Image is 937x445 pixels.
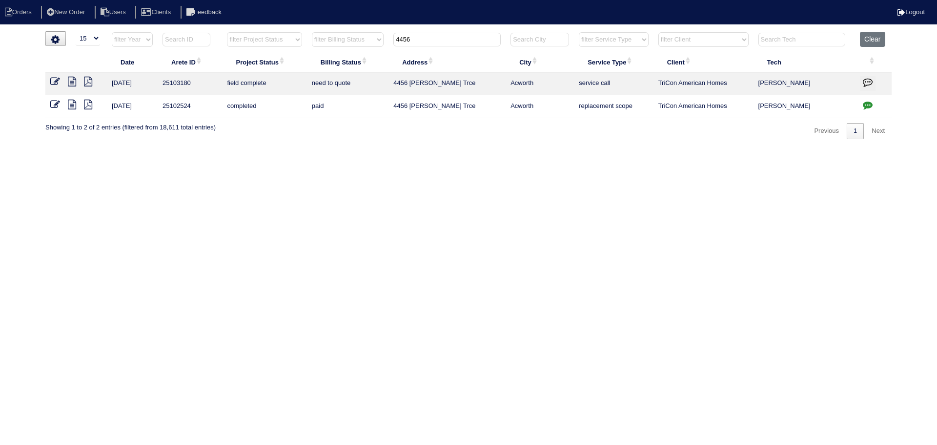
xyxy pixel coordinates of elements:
td: field complete [222,72,306,95]
td: 4456 [PERSON_NAME] Trce [388,95,506,118]
button: Clear [860,32,885,47]
td: 25102524 [158,95,222,118]
th: Arete ID: activate to sort column ascending [158,52,222,72]
a: 1 [847,123,864,139]
li: Feedback [181,6,229,19]
td: Acworth [506,72,574,95]
td: TriCon American Homes [653,95,754,118]
a: Previous [807,123,846,139]
td: need to quote [307,72,388,95]
li: New Order [41,6,93,19]
a: Next [865,123,892,139]
div: Showing 1 to 2 of 2 entries (filtered from 18,611 total entries) [45,118,216,132]
td: service call [574,72,653,95]
td: 25103180 [158,72,222,95]
td: [DATE] [107,72,158,95]
a: Users [95,8,134,16]
td: paid [307,95,388,118]
th: Date [107,52,158,72]
input: Search ID [163,33,210,46]
td: [DATE] [107,95,158,118]
th: Billing Status: activate to sort column ascending [307,52,388,72]
th: Tech [754,52,856,72]
input: Search City [510,33,569,46]
input: Search Tech [758,33,845,46]
th: Client: activate to sort column ascending [653,52,754,72]
td: [PERSON_NAME] [754,95,856,118]
li: Clients [135,6,179,19]
th: : activate to sort column ascending [855,52,892,72]
th: Project Status: activate to sort column ascending [222,52,306,72]
td: [PERSON_NAME] [754,72,856,95]
a: Clients [135,8,179,16]
td: 4456 [PERSON_NAME] Trce [388,72,506,95]
th: Address: activate to sort column ascending [388,52,506,72]
td: TriCon American Homes [653,72,754,95]
td: Acworth [506,95,574,118]
th: Service Type: activate to sort column ascending [574,52,653,72]
li: Users [95,6,134,19]
th: City: activate to sort column ascending [506,52,574,72]
input: Search Address [393,33,501,46]
a: New Order [41,8,93,16]
td: completed [222,95,306,118]
a: Logout [897,8,925,16]
td: replacement scope [574,95,653,118]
